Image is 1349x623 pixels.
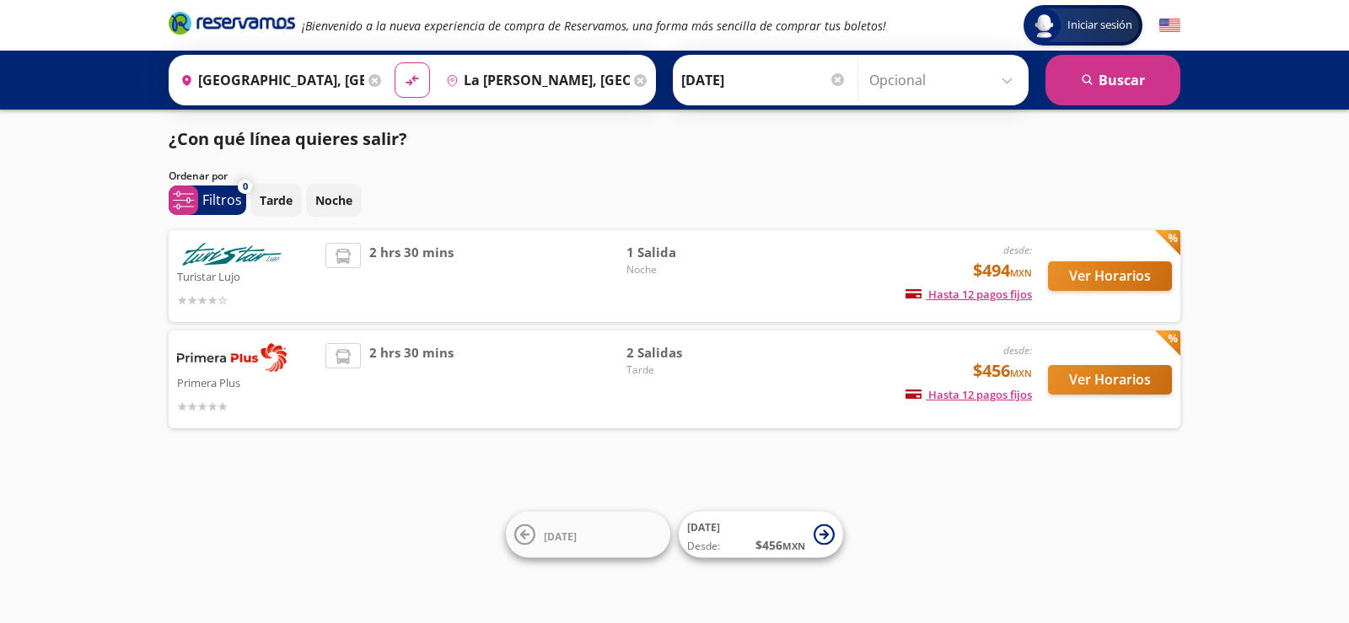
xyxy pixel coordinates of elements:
p: Ordenar por [169,169,228,184]
button: Ver Horarios [1048,365,1172,395]
p: Filtros [202,190,242,210]
span: Iniciar sesión [1061,17,1139,34]
span: $494 [973,258,1032,283]
input: Buscar Destino [439,59,630,101]
span: 2 Salidas [626,343,744,363]
button: 0Filtros [169,185,246,215]
p: ¿Con qué línea quieres salir? [169,126,407,152]
button: [DATE]Desde:$456MXN [679,512,843,558]
span: 1 Salida [626,243,744,262]
span: 0 [243,180,248,194]
button: [DATE] [506,512,670,558]
em: desde: [1003,243,1032,257]
span: Noche [626,262,744,277]
em: desde: [1003,343,1032,357]
p: Noche [315,191,352,209]
span: Desde: [687,539,720,554]
input: Buscar Origen [174,59,364,101]
span: $ 456 [755,536,805,554]
button: Noche [306,184,362,217]
img: Turistar Lujo [177,243,287,266]
span: 2 hrs 30 mins [369,243,454,309]
p: Primera Plus [177,372,317,392]
input: Elegir Fecha [681,59,846,101]
button: English [1159,15,1180,36]
span: Hasta 12 pagos fijos [906,287,1032,302]
i: Brand Logo [169,10,295,35]
small: MXN [1010,266,1032,279]
a: Brand Logo [169,10,295,40]
p: Turistar Lujo [177,266,317,286]
span: [DATE] [687,520,720,534]
button: Buscar [1045,55,1180,105]
button: Tarde [250,184,302,217]
span: [DATE] [544,529,577,543]
p: Tarde [260,191,293,209]
small: MXN [782,540,805,552]
em: ¡Bienvenido a la nueva experiencia de compra de Reservamos, una forma más sencilla de comprar tus... [302,18,886,34]
span: 2 hrs 30 mins [369,343,454,416]
img: Primera Plus [177,343,287,372]
span: $456 [973,358,1032,384]
input: Opcional [869,59,1020,101]
span: Hasta 12 pagos fijos [906,387,1032,402]
button: Ver Horarios [1048,261,1172,291]
span: Tarde [626,363,744,378]
small: MXN [1010,367,1032,379]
